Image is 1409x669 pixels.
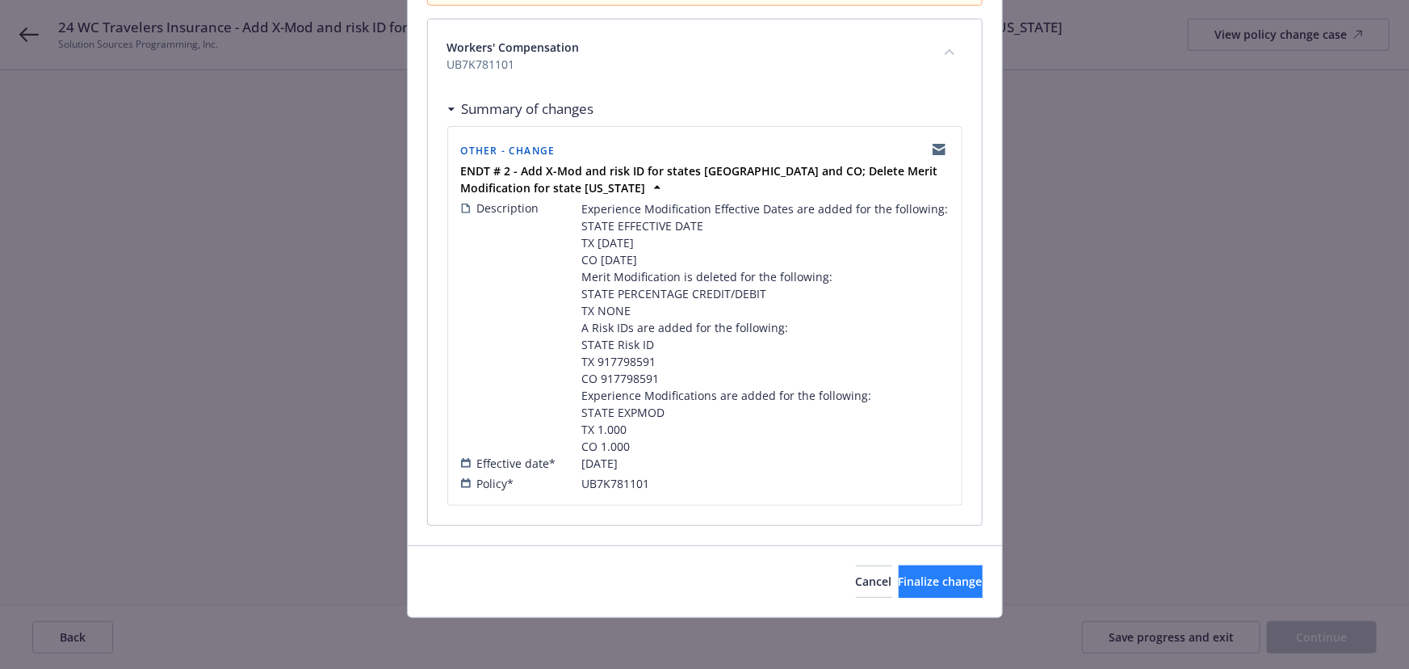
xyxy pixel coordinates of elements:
span: Policy* [477,475,514,492]
span: Effective date* [477,455,556,472]
span: [DATE] [582,455,619,472]
span: Cancel [856,574,892,589]
span: UB7K781101 [447,56,924,73]
div: Summary of changes [447,99,594,120]
span: Experience Modification Effective Dates are added for the following: STATE EFFECTIVE DATE TX [DAT... [582,200,949,455]
span: Description [477,200,539,217]
button: Cancel [856,566,892,598]
span: Finalize change [899,574,983,589]
button: collapse content [937,39,962,65]
h3: Summary of changes [462,99,594,120]
a: copyLogging [929,140,949,159]
div: Workers' CompensationUB7K781101collapse content [428,19,982,92]
span: Other - Change [461,144,556,158]
strong: ENDT # 2 - Add X-Mod and risk ID for states [GEOGRAPHIC_DATA] and CO; Delete Merit Modification f... [461,163,938,196]
button: Finalize change [899,566,983,598]
span: UB7K781101 [582,475,650,492]
span: Workers' Compensation [447,39,924,56]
